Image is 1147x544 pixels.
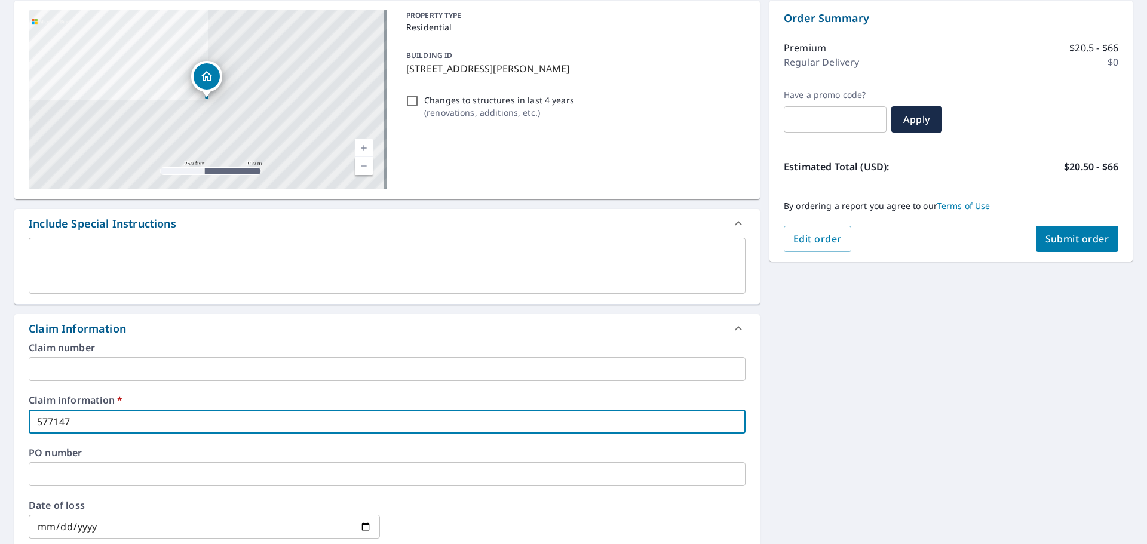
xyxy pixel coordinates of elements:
p: PROPERTY TYPE [406,10,741,21]
p: Residential [406,21,741,33]
p: $20.5 - $66 [1069,41,1118,55]
p: BUILDING ID [406,50,452,60]
div: Dropped pin, building 1, Residential property, 5850 N Daughtery Rd Lakeland, FL 33809 [191,61,222,98]
label: Claim number [29,343,746,352]
p: Regular Delivery [784,55,859,69]
a: Current Level 17, Zoom In [355,139,373,157]
p: Order Summary [784,10,1118,26]
label: Date of loss [29,500,380,510]
label: PO number [29,448,746,457]
p: Estimated Total (USD): [784,159,951,174]
label: Claim information [29,395,746,405]
p: [STREET_ADDRESS][PERSON_NAME] [406,62,741,76]
span: Apply [901,113,933,126]
p: By ordering a report you agree to our [784,201,1118,211]
div: Claim Information [14,314,760,343]
a: Current Level 17, Zoom Out [355,157,373,175]
p: Changes to structures in last 4 years [424,94,574,106]
p: ( renovations, additions, etc. ) [424,106,574,119]
p: $20.50 - $66 [1064,159,1118,174]
span: Edit order [793,232,842,245]
button: Submit order [1036,226,1119,252]
div: Include Special Instructions [29,216,176,232]
label: Have a promo code? [784,90,887,100]
button: Edit order [784,226,851,252]
a: Terms of Use [937,200,990,211]
span: Submit order [1045,232,1109,245]
div: Include Special Instructions [14,209,760,238]
button: Apply [891,106,942,133]
p: $0 [1108,55,1118,69]
div: Claim Information [29,321,126,337]
p: Premium [784,41,826,55]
